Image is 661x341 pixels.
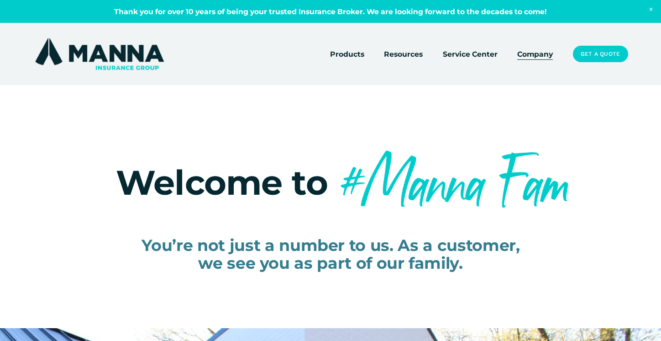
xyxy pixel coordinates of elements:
img: Manna Insurance Group [33,36,166,72]
a: folder dropdown [330,48,364,60]
a: Company [517,48,553,60]
span: You’re not just a number to us. As a customer, we see you as part of our family. [142,235,520,273]
span: Resources [384,48,423,60]
a: Get a Quote [573,46,628,62]
a: folder dropdown [384,48,423,60]
a: Service Center [443,48,498,60]
span: Welcome to [116,162,328,203]
span: Products [330,48,364,60]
